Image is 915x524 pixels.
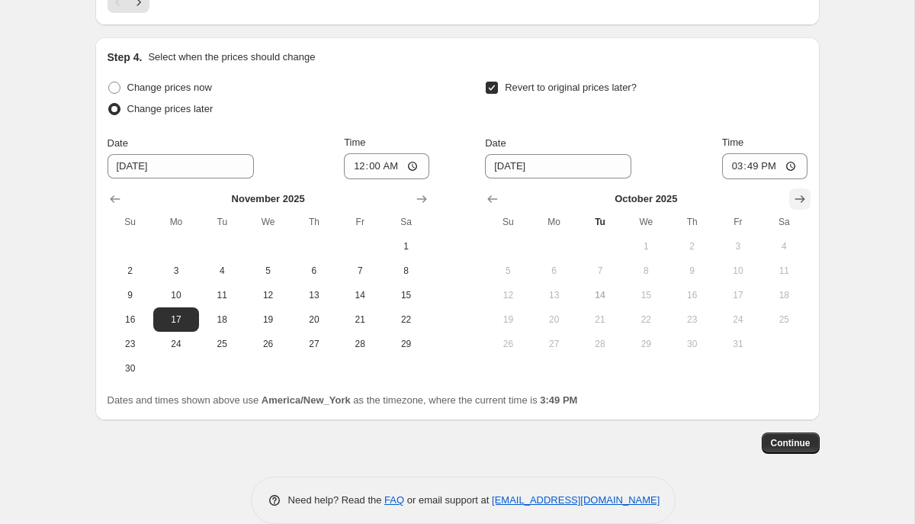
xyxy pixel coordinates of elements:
th: Wednesday [245,210,291,234]
span: 25 [767,313,801,326]
span: 12 [491,289,525,301]
span: Date [108,137,128,149]
span: 26 [491,338,525,350]
button: Wednesday October 22 2025 [623,307,669,332]
button: Friday November 21 2025 [337,307,383,332]
th: Sunday [108,210,153,234]
button: Tuesday October 7 2025 [577,259,623,283]
span: 13 [297,289,331,301]
a: FAQ [384,494,404,506]
span: 20 [297,313,331,326]
button: Thursday October 30 2025 [669,332,714,356]
span: Fr [343,216,377,228]
span: 2 [675,240,708,252]
button: Sunday October 19 2025 [485,307,531,332]
span: 5 [251,265,284,277]
button: Friday October 3 2025 [715,234,761,259]
button: Monday October 27 2025 [531,332,577,356]
span: Fr [721,216,755,228]
th: Tuesday [199,210,245,234]
span: Tu [205,216,239,228]
button: Thursday October 16 2025 [669,283,714,307]
span: We [629,216,663,228]
span: Revert to original prices later? [505,82,637,93]
th: Monday [153,210,199,234]
span: 31 [721,338,755,350]
button: Monday October 6 2025 [531,259,577,283]
button: Friday November 14 2025 [337,283,383,307]
button: Tuesday November 18 2025 [199,307,245,332]
th: Friday [715,210,761,234]
th: Wednesday [623,210,669,234]
button: Thursday November 20 2025 [291,307,337,332]
span: 17 [721,289,755,301]
span: 16 [675,289,708,301]
span: Tu [583,216,617,228]
span: Mo [159,216,193,228]
span: 22 [389,313,422,326]
span: 10 [159,289,193,301]
span: Date [485,137,506,149]
th: Thursday [669,210,714,234]
span: 29 [389,338,422,350]
span: 2 [114,265,147,277]
span: 15 [629,289,663,301]
span: 10 [721,265,755,277]
span: 27 [297,338,331,350]
button: Monday November 3 2025 [153,259,199,283]
th: Thursday [291,210,337,234]
th: Tuesday [577,210,623,234]
span: 27 [538,338,571,350]
button: Wednesday November 26 2025 [245,332,291,356]
span: 9 [675,265,708,277]
span: 21 [343,313,377,326]
button: Friday October 24 2025 [715,307,761,332]
button: Show next month, November 2025 [789,188,811,210]
button: Saturday October 18 2025 [761,283,807,307]
button: Tuesday November 11 2025 [199,283,245,307]
span: 13 [538,289,571,301]
button: Friday November 28 2025 [337,332,383,356]
button: Monday November 10 2025 [153,283,199,307]
button: Saturday November 22 2025 [383,307,429,332]
input: 10/14/2025 [485,154,631,178]
button: Friday October 17 2025 [715,283,761,307]
span: Change prices now [127,82,212,93]
button: Continue [762,432,820,454]
span: We [251,216,284,228]
span: 30 [114,362,147,375]
button: Saturday November 29 2025 [383,332,429,356]
span: 19 [251,313,284,326]
span: 14 [343,289,377,301]
span: 23 [675,313,708,326]
button: Saturday October 4 2025 [761,234,807,259]
button: Sunday November 16 2025 [108,307,153,332]
button: Tuesday October 28 2025 [577,332,623,356]
button: Wednesday October 15 2025 [623,283,669,307]
button: Thursday November 13 2025 [291,283,337,307]
span: 15 [389,289,422,301]
span: 9 [114,289,147,301]
button: Sunday October 26 2025 [485,332,531,356]
span: Sa [767,216,801,228]
button: Friday November 7 2025 [337,259,383,283]
span: Continue [771,437,811,449]
button: Wednesday November 19 2025 [245,307,291,332]
button: Sunday November 9 2025 [108,283,153,307]
b: 3:49 PM [540,394,577,406]
span: 24 [159,338,193,350]
button: Wednesday November 12 2025 [245,283,291,307]
span: 3 [159,265,193,277]
span: 8 [629,265,663,277]
a: [EMAIL_ADDRESS][DOMAIN_NAME] [492,494,660,506]
button: Thursday October 2 2025 [669,234,714,259]
span: 1 [389,240,422,252]
p: Select when the prices should change [148,50,315,65]
span: Su [114,216,147,228]
th: Saturday [761,210,807,234]
button: Tuesday November 4 2025 [199,259,245,283]
span: Dates and times shown above use as the timezone, where the current time is [108,394,578,406]
span: 30 [675,338,708,350]
span: 7 [583,265,617,277]
span: 28 [343,338,377,350]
